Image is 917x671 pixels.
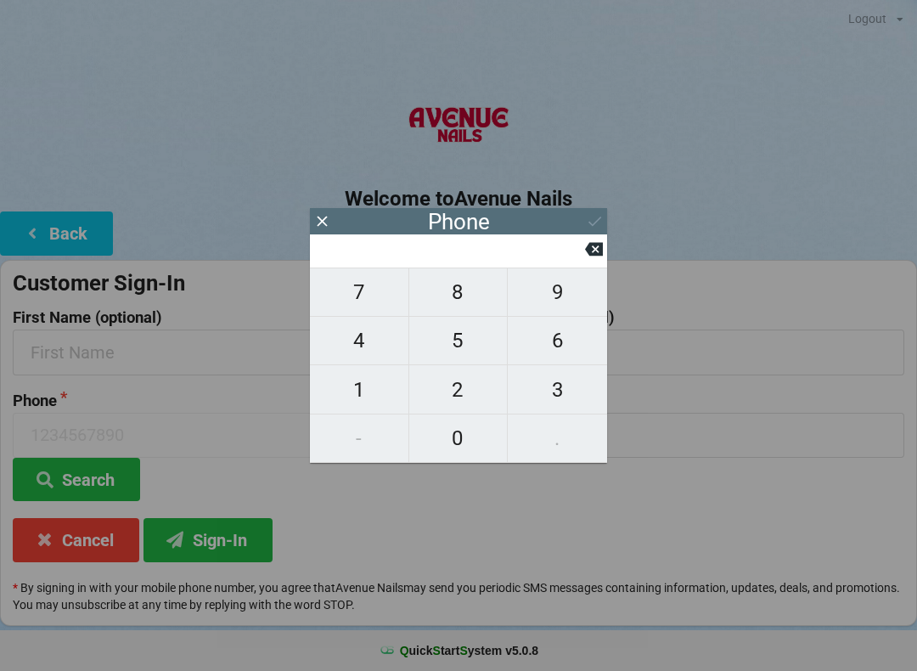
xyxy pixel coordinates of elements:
span: 7 [310,274,408,310]
button: 7 [310,268,409,317]
button: 4 [310,317,409,365]
span: 2 [409,372,508,408]
span: 0 [409,420,508,456]
button: 3 [508,365,607,414]
button: 5 [409,317,509,365]
span: 5 [409,323,508,358]
button: 8 [409,268,509,317]
button: 0 [409,414,509,463]
span: 9 [508,274,607,310]
button: 1 [310,365,409,414]
button: 2 [409,365,509,414]
button: 9 [508,268,607,317]
span: 1 [310,372,408,408]
span: 4 [310,323,408,358]
span: 6 [508,323,607,358]
span: 3 [508,372,607,408]
button: 6 [508,317,607,365]
span: 8 [409,274,508,310]
div: Phone [428,213,490,230]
